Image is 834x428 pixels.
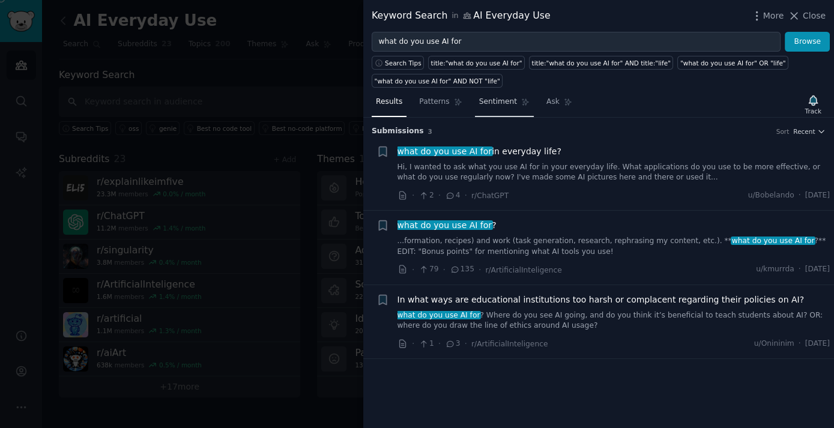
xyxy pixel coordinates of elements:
[445,339,460,349] span: 3
[751,10,784,22] button: More
[805,339,830,349] span: [DATE]
[471,191,509,200] span: r/ChatGPT
[431,59,522,67] div: title:"what do you use AI for"
[415,92,466,117] a: Patterns
[397,145,561,158] span: in everyday life?
[677,56,788,70] a: "what do you use AI for" OR "life"
[396,220,493,230] span: what do you use AI for
[763,10,784,22] span: More
[397,162,830,183] a: Hi, I wanted to ask what you use AI for in your everyday life. What applications do you use to be...
[776,127,790,136] div: Sort
[397,145,561,158] a: what do you use AI forin everyday life?
[531,59,670,67] div: title:"what do you use AI for" AND title:"life"
[419,339,434,349] span: 1
[375,77,500,85] div: "what do you use AI for" AND NOT "life"
[428,56,525,70] a: title:"what do you use AI for"
[748,190,794,201] span: u/Bobelando
[788,10,826,22] button: Close
[412,337,414,350] span: ·
[756,264,794,275] span: u/kmurrda
[385,59,422,67] span: Search Tips
[397,219,497,232] span: ?
[452,11,458,22] span: in
[396,311,481,319] span: what do you use AI for
[428,128,432,135] span: 3
[799,264,801,275] span: ·
[419,264,438,275] span: 79
[397,294,805,306] a: In what ways are educational institutions too harsh or complacent regarding their policies on AI?
[471,340,548,348] span: r/ArtificialInteligence
[372,8,551,23] div: Keyword Search AI Everyday Use
[805,264,830,275] span: [DATE]
[376,97,402,107] span: Results
[793,127,815,136] span: Recent
[397,310,830,331] a: what do you use AI for? Where do you see AI going, and do you think it’s beneficial to teach stud...
[754,339,794,349] span: u/Onininim
[542,92,576,117] a: Ask
[419,97,449,107] span: Patterns
[799,339,801,349] span: ·
[485,266,561,274] span: r/ArtificialInteligence
[479,264,481,276] span: ·
[438,337,441,350] span: ·
[680,59,786,67] div: "what do you use AI for" OR "life"
[372,74,503,88] a: "what do you use AI for" AND NOT "life"
[465,189,467,202] span: ·
[419,190,434,201] span: 2
[445,190,460,201] span: 4
[546,97,560,107] span: Ask
[412,189,414,202] span: ·
[372,32,781,52] input: Try a keyword related to your business
[443,264,446,276] span: ·
[479,97,517,107] span: Sentiment
[397,219,497,232] a: what do you use AI for?
[372,92,406,117] a: Results
[805,107,821,115] div: Track
[529,56,673,70] a: title:"what do you use AI for" AND title:"life"
[805,190,830,201] span: [DATE]
[465,337,467,350] span: ·
[397,236,830,257] a: ...formation, recipes) and work (task generation, research, rephrasing my content, etc.). **what ...
[793,127,826,136] button: Recent
[785,32,830,52] button: Browse
[803,10,826,22] span: Close
[450,264,474,275] span: 135
[438,189,441,202] span: ·
[396,146,493,156] span: what do you use AI for
[731,237,815,245] span: what do you use AI for
[475,92,534,117] a: Sentiment
[801,92,826,117] button: Track
[412,264,414,276] span: ·
[799,190,801,201] span: ·
[372,56,424,70] button: Search Tips
[372,126,424,137] span: Submission s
